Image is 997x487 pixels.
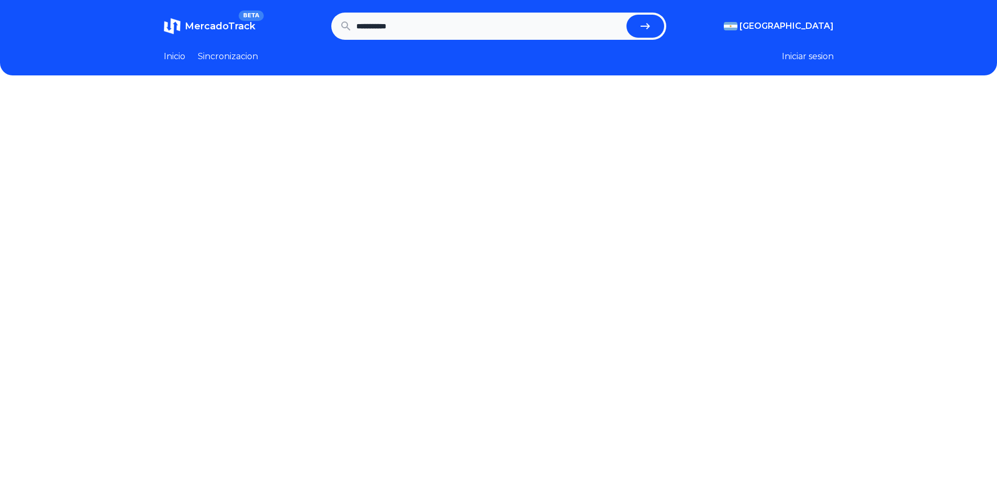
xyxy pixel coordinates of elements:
[185,20,255,32] span: MercadoTrack
[782,50,834,63] button: Iniciar sesion
[239,10,263,21] span: BETA
[724,20,834,32] button: [GEOGRAPHIC_DATA]
[164,18,181,35] img: MercadoTrack
[724,22,737,30] img: Argentina
[740,20,834,32] span: [GEOGRAPHIC_DATA]
[198,50,258,63] a: Sincronizacion
[164,50,185,63] a: Inicio
[164,18,255,35] a: MercadoTrackBETA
